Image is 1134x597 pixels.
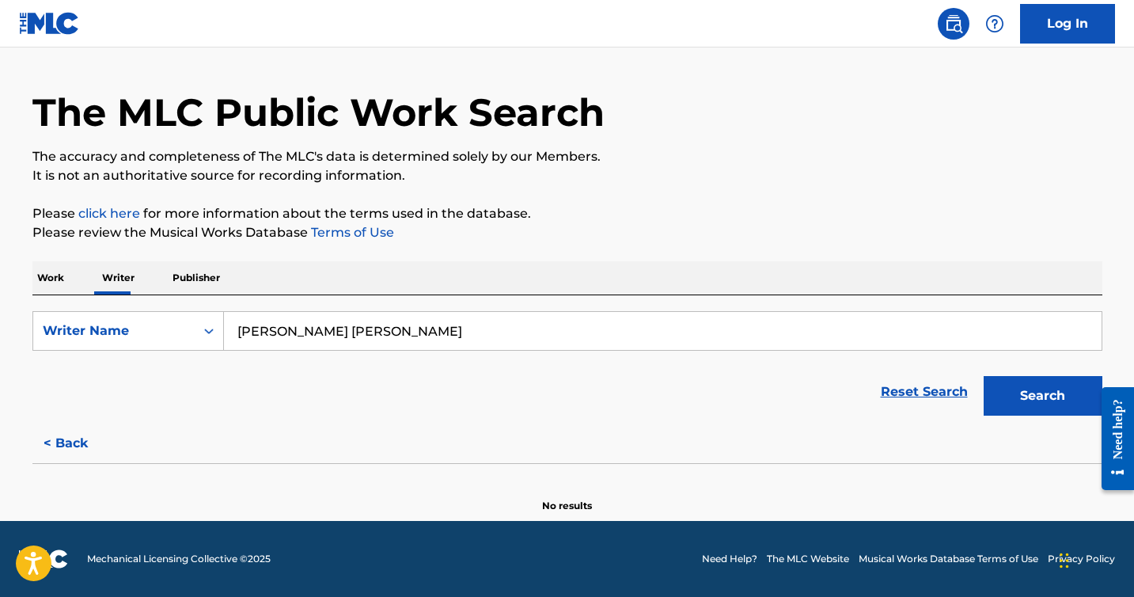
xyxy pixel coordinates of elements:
p: No results [542,480,592,513]
p: Publisher [168,261,225,295]
img: search [944,14,963,33]
button: < Back [32,424,127,463]
p: Please for more information about the terms used in the database. [32,204,1102,223]
a: Log In [1020,4,1115,44]
p: The accuracy and completeness of The MLC's data is determined solely by our Members. [32,147,1102,166]
img: MLC Logo [19,12,80,35]
p: Writer [97,261,139,295]
a: Terms of Use [308,225,394,240]
span: Mechanical Licensing Collective © 2025 [87,552,271,566]
img: logo [19,549,68,568]
button: Search [984,376,1102,416]
p: It is not an authoritative source for recording information. [32,166,1102,185]
div: Help [979,8,1011,40]
img: help [985,14,1004,33]
a: Privacy Policy [1048,552,1115,566]
a: click here [78,206,140,221]
a: Public Search [938,8,969,40]
h1: The MLC Public Work Search [32,89,605,136]
iframe: Chat Widget [1055,521,1134,597]
p: Work [32,261,69,295]
a: Musical Works Database Terms of Use [859,552,1038,566]
p: Please review the Musical Works Database [32,223,1102,242]
div: Writer Name [43,321,185,340]
a: The MLC Website [767,552,849,566]
div: Arrastrar [1060,537,1069,584]
a: Need Help? [702,552,757,566]
div: Widget de chat [1055,521,1134,597]
iframe: Resource Center [1090,375,1134,503]
form: Search Form [32,311,1102,424]
a: Reset Search [873,375,976,409]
